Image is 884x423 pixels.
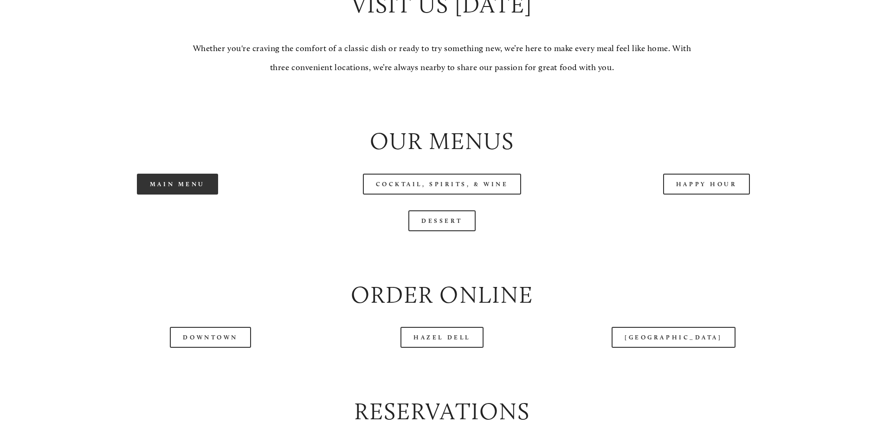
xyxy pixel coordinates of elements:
a: Happy Hour [663,174,750,195]
a: Hazel Dell [400,327,484,348]
h2: Our Menus [53,125,831,158]
a: Cocktail, Spirits, & Wine [363,174,522,195]
a: Dessert [408,210,476,231]
a: Main Menu [137,174,218,195]
a: Downtown [170,327,251,348]
h2: Order Online [53,279,831,312]
a: [GEOGRAPHIC_DATA] [612,327,735,348]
